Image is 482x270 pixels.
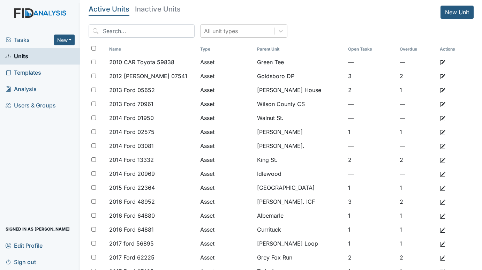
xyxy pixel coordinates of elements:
td: 1 [345,209,397,223]
td: 1 [345,125,397,139]
td: — [345,139,397,153]
span: 2014 Ford 03081 [109,142,154,150]
td: Asset [197,83,254,97]
td: — [397,97,437,111]
td: [GEOGRAPHIC_DATA] [254,181,346,195]
th: Toggle SortBy [254,43,346,55]
td: [PERSON_NAME] Loop [254,237,346,250]
td: Grey Fox Run [254,250,346,264]
td: King St. [254,153,346,167]
td: Albemarle [254,209,346,223]
td: Asset [197,97,254,111]
div: All unit types [204,27,238,35]
td: 1 [397,237,437,250]
span: Templates [6,67,41,78]
td: — [397,139,437,153]
td: Asset [197,69,254,83]
td: 1 [345,223,397,237]
td: Asset [197,153,254,167]
td: 2 [345,250,397,264]
td: Green Tee [254,55,346,69]
a: Tasks [6,36,54,44]
td: — [397,111,437,125]
span: 2013 Ford 05652 [109,86,155,94]
span: Users & Groups [6,100,56,111]
td: 1 [397,181,437,195]
th: Actions [437,43,472,55]
span: 2010 CAR Toyota 59838 [109,58,174,66]
td: Asset [197,195,254,209]
th: Toggle SortBy [397,43,437,55]
td: Goldsboro DP [254,69,346,83]
td: 1 [397,209,437,223]
input: Toggle All Rows Selected [91,46,96,51]
span: 2017 ford 56895 [109,239,154,248]
td: 1 [345,237,397,250]
th: Toggle SortBy [106,43,198,55]
th: Toggle SortBy [345,43,397,55]
td: — [345,167,397,181]
td: [PERSON_NAME]. [254,139,346,153]
td: Asset [197,181,254,195]
td: Asset [197,250,254,264]
td: Walnut St. [254,111,346,125]
span: 2016 Ford 48952 [109,197,155,206]
span: 2017 Ford 62225 [109,253,155,262]
td: Asset [197,167,254,181]
td: Asset [197,139,254,153]
td: 1 [397,125,437,139]
td: 3 [345,69,397,83]
td: 1 [397,83,437,97]
h5: Inactive Units [135,6,181,13]
td: 2 [345,83,397,97]
span: 2016 Ford 64880 [109,211,155,220]
th: Toggle SortBy [197,43,254,55]
td: 1 [397,223,437,237]
td: 2 [345,153,397,167]
td: — [345,97,397,111]
h5: Active Units [89,6,129,13]
td: 3 [345,195,397,209]
td: 2 [397,69,437,83]
td: — [397,55,437,69]
a: New Unit [440,6,474,19]
span: 2016 Ford 64881 [109,225,154,234]
td: 2 [397,195,437,209]
td: Idlewood [254,167,346,181]
td: Asset [197,55,254,69]
td: Asset [197,125,254,139]
span: 2012 [PERSON_NAME] 07541 [109,72,187,80]
span: 2013 Ford 70961 [109,100,153,108]
span: Edit Profile [6,240,43,251]
input: Search... [89,24,195,38]
td: Asset [197,209,254,223]
td: [PERSON_NAME] [254,125,346,139]
td: Asset [197,223,254,237]
td: 1 [345,181,397,195]
button: New [54,35,75,45]
span: 2014 Ford 20969 [109,170,155,178]
td: Wilson County CS [254,97,346,111]
td: [PERSON_NAME]. ICF [254,195,346,209]
td: — [397,167,437,181]
span: Sign out [6,256,36,267]
td: Asset [197,111,254,125]
span: Units [6,51,28,62]
span: 2014 Ford 02575 [109,128,155,136]
span: 2015 Ford 22364 [109,183,155,192]
span: 2014 Ford 13332 [109,156,154,164]
td: Asset [197,237,254,250]
span: Signed in as [PERSON_NAME] [6,224,70,234]
td: [PERSON_NAME] House [254,83,346,97]
span: Analysis [6,84,37,95]
td: Currituck [254,223,346,237]
td: — [345,55,397,69]
td: 2 [397,153,437,167]
td: — [345,111,397,125]
td: 2 [397,250,437,264]
span: 2014 Ford 01950 [109,114,154,122]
